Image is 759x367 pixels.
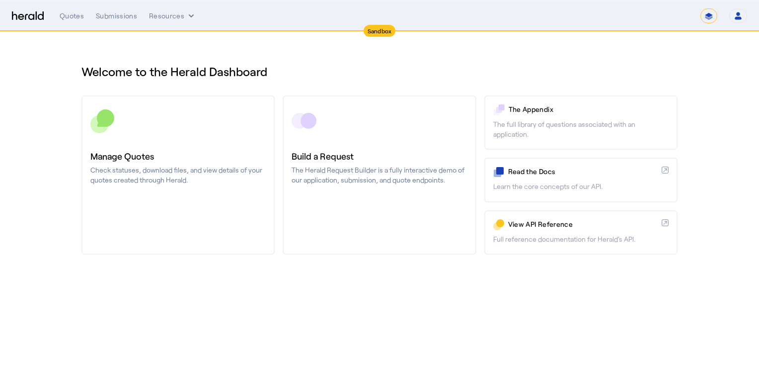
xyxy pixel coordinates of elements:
[493,119,669,139] p: The full library of questions associated with an application.
[493,234,669,244] p: Full reference documentation for Herald's API.
[484,158,678,202] a: Read the DocsLearn the core concepts of our API.
[81,64,678,80] h1: Welcome to the Herald Dashboard
[508,167,658,177] p: Read the Docs
[364,25,396,37] div: Sandbox
[292,149,467,163] h3: Build a Request
[96,11,137,21] div: Submissions
[149,11,196,21] button: Resources dropdown menu
[90,149,266,163] h3: Manage Quotes
[12,11,44,21] img: Herald Logo
[484,210,678,255] a: View API ReferenceFull reference documentation for Herald's API.
[508,219,658,229] p: View API Reference
[81,95,275,255] a: Manage QuotesCheck statuses, download files, and view details of your quotes created through Herald.
[90,165,266,185] p: Check statuses, download files, and view details of your quotes created through Herald.
[493,182,669,191] p: Learn the core concepts of our API.
[60,11,84,21] div: Quotes
[509,104,669,114] p: The Appendix
[484,95,678,150] a: The AppendixThe full library of questions associated with an application.
[292,165,467,185] p: The Herald Request Builder is a fully interactive demo of our application, submission, and quote ...
[283,95,476,255] a: Build a RequestThe Herald Request Builder is a fully interactive demo of our application, submiss...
